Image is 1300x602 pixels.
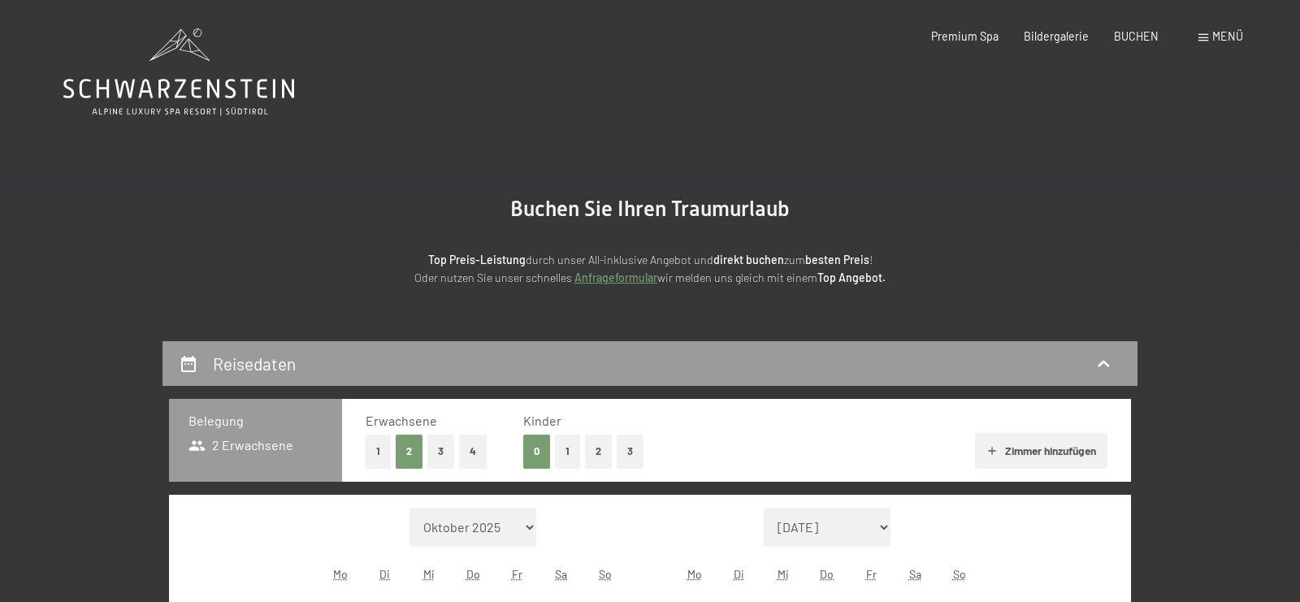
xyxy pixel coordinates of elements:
span: Buchen Sie Ihren Traumurlaub [510,197,790,221]
abbr: Mittwoch [778,567,789,581]
abbr: Donnerstag [466,567,480,581]
strong: besten Preis [805,253,869,266]
span: Menü [1212,29,1243,43]
abbr: Mittwoch [423,567,435,581]
abbr: Sonntag [599,567,612,581]
strong: direkt buchen [713,253,784,266]
button: 2 [585,435,612,468]
button: 0 [523,435,550,468]
button: 1 [555,435,580,468]
button: Zimmer hinzufügen [975,433,1107,469]
strong: Top Angebot. [817,271,886,284]
a: Bildergalerie [1024,29,1089,43]
span: 2 Erwachsene [188,436,293,454]
abbr: Sonntag [953,567,966,581]
strong: Top Preis-Leistung [428,253,526,266]
button: 1 [366,435,391,468]
abbr: Donnerstag [820,567,834,581]
button: 3 [427,435,454,468]
h3: Belegung [188,412,323,430]
a: Premium Spa [931,29,999,43]
a: Anfrageformular [574,271,657,284]
a: BUCHEN [1114,29,1159,43]
p: durch unser All-inklusive Angebot und zum ! Oder nutzen Sie unser schnelles wir melden uns gleich... [292,251,1007,288]
abbr: Dienstag [379,567,390,581]
abbr: Freitag [866,567,877,581]
abbr: Montag [333,567,348,581]
abbr: Freitag [512,567,522,581]
button: 3 [617,435,643,468]
span: Erwachsene [366,413,437,428]
abbr: Samstag [555,567,567,581]
span: Kinder [523,413,561,428]
h2: Reisedaten [213,353,296,374]
abbr: Montag [687,567,702,581]
abbr: Dienstag [734,567,744,581]
button: 4 [459,435,487,468]
button: 2 [396,435,422,468]
abbr: Samstag [909,567,921,581]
